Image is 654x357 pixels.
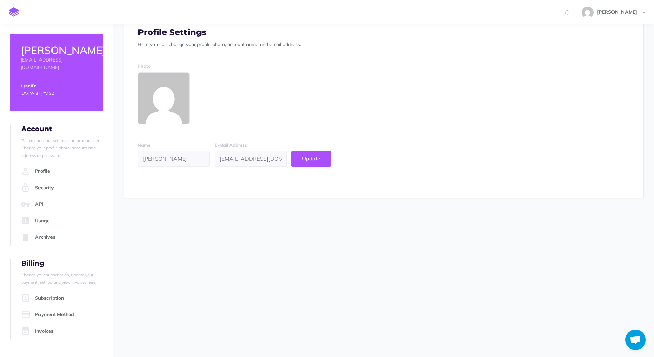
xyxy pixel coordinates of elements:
h2: [PERSON_NAME] [21,45,93,56]
h4: Account [21,125,103,133]
h4: Billing [21,259,103,267]
a: Usage [19,213,103,229]
img: logo-mark.svg [9,7,19,17]
small: General account settings can be made here. Change your profile photo, account email address or pa... [21,138,102,158]
small: IzXxrWf8TIjYVrGZ [21,91,54,96]
a: API [19,196,103,213]
a: Subscription [19,290,103,306]
small: User ID: [21,83,36,88]
a: Profile [19,163,103,180]
span: [PERSON_NAME] [594,9,641,15]
button: Update [291,151,331,167]
a: Security [19,180,103,196]
small: Change your subscription, update your payment method and view invoices here. [21,272,96,285]
a: Archives [19,229,103,246]
div: Ouvrir le chat [625,330,646,350]
img: 5a1f8c38958e98610ff863130819fc31.jpg [582,7,594,19]
label: Name [138,142,150,149]
a: Payment Method [19,306,103,323]
p: Here you can change your profile photo, account name and email address. [138,41,630,48]
a: Invoices [19,323,103,339]
label: E-Mail Address [215,142,247,149]
p: [EMAIL_ADDRESS][DOMAIN_NAME] [21,56,93,71]
h3: Profile Settings [138,28,630,37]
label: Photo [138,63,151,70]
